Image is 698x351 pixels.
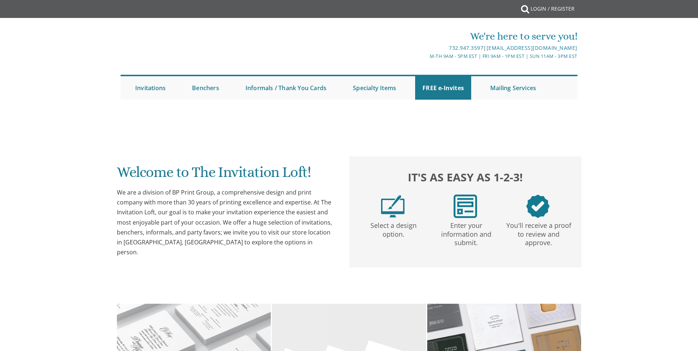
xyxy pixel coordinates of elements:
a: [EMAIL_ADDRESS][DOMAIN_NAME] [487,44,577,51]
p: Enter your information and submit. [431,218,501,247]
div: M-Th 9am - 5pm EST | Fri 9am - 1pm EST | Sun 11am - 3pm EST [273,52,577,60]
img: step1.png [381,195,405,218]
h1: Welcome to The Invitation Loft! [117,164,335,186]
a: FREE e-Invites [415,76,471,100]
p: Select a design option. [359,218,428,239]
div: We are a division of BP Print Group, a comprehensive design and print company with more than 30 y... [117,188,335,257]
p: You'll receive a proof to review and approve. [504,218,573,247]
a: 732.947.3597 [449,44,483,51]
a: Mailing Services [483,76,543,100]
img: step3.png [526,195,550,218]
h2: It's as easy as 1-2-3! [357,169,574,185]
a: Informals / Thank You Cards [238,76,334,100]
a: Specialty Items [346,76,403,100]
a: Invitations [128,76,173,100]
div: | [273,44,577,52]
img: step2.png [454,195,477,218]
a: Benchers [185,76,226,100]
div: We're here to serve you! [273,29,577,44]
